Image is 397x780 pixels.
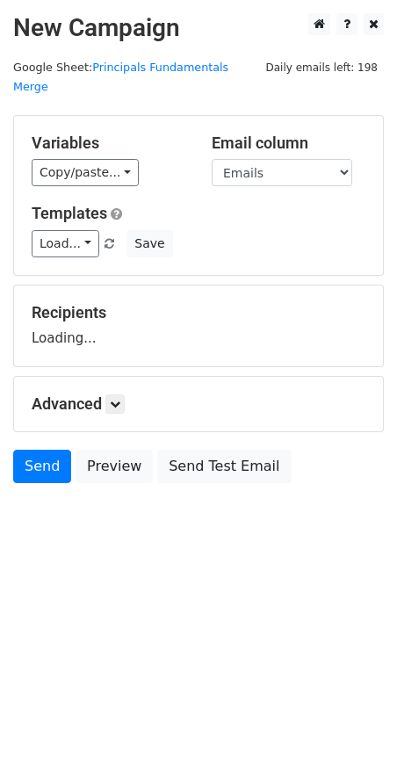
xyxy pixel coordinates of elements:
a: Load... [32,230,99,257]
h2: New Campaign [13,13,384,43]
h5: Variables [32,134,185,153]
div: Loading... [32,303,365,349]
span: Daily emails left: 198 [259,58,384,77]
a: Daily emails left: 198 [259,61,384,74]
a: Templates [32,204,107,222]
a: Principals Fundamentals Merge [13,61,228,94]
button: Save [126,230,172,257]
a: Preview [76,450,153,483]
h5: Advanced [32,394,365,414]
a: Send Test Email [157,450,291,483]
small: Google Sheet: [13,61,228,94]
h5: Recipients [32,303,365,322]
a: Copy/paste... [32,159,139,186]
h5: Email column [212,134,365,153]
a: Send [13,450,71,483]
